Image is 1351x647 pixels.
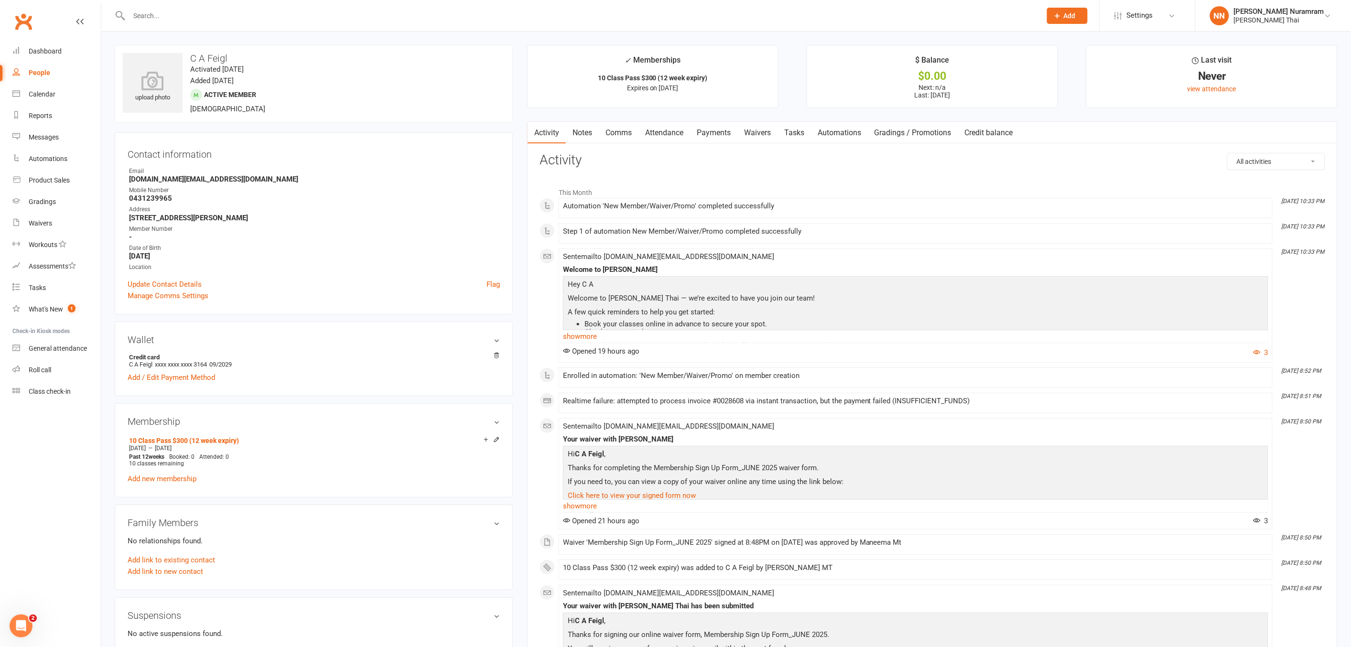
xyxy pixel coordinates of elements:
[126,9,1035,22] input: Search...
[209,361,232,368] span: 09/2029
[128,416,500,427] h3: Membership
[12,191,101,213] a: Gradings
[128,290,208,302] a: Manage Comms Settings
[1127,5,1153,26] span: Settings
[868,122,958,144] a: Gradings / Promotions
[565,306,1266,320] p: A few quick reminders to help you get started:
[1282,560,1321,566] i: [DATE] 8:50 PM
[29,305,63,313] div: What's New
[563,564,1268,572] div: 10 Class Pass $300 (12 week expiry) was added to C A Feigl by [PERSON_NAME] MT
[540,183,1325,198] li: This Month
[129,460,184,467] span: 10 classes remaining
[129,252,500,260] strong: [DATE]
[1282,248,1325,255] i: [DATE] 10:33 PM
[29,133,59,141] div: Messages
[128,352,500,369] li: C A Feigl
[129,175,500,183] strong: [DOMAIN_NAME][EMAIL_ADDRESS][DOMAIN_NAME]
[563,227,1268,236] div: Step 1 of automation New Member/Waiver/Promo completed successfully
[128,535,500,547] p: No relationships found.
[958,122,1020,144] a: Credit balance
[169,453,195,460] span: Booked: 0
[575,616,604,625] strong: C A Feigl
[1188,85,1236,93] a: view attendance
[127,453,167,460] div: weeks
[29,198,56,205] div: Gradings
[563,252,774,261] span: Sent email to [DOMAIN_NAME][EMAIL_ADDRESS][DOMAIN_NAME]
[155,445,172,452] span: [DATE]
[568,491,696,500] a: Click here to view your signed form now
[540,153,1325,168] h3: Activity
[29,262,76,270] div: Assessments
[563,435,1268,443] div: Your waiver with [PERSON_NAME]
[128,279,202,290] a: Update Contact Details
[129,205,500,214] div: Address
[1234,7,1324,16] div: [PERSON_NAME] Nuramram
[1282,198,1325,205] i: [DATE] 10:33 PM
[598,74,708,82] strong: 10 Class Pass $300 (12 week expiry)
[129,445,146,452] span: [DATE]
[563,266,1268,274] div: Welcome to [PERSON_NAME]
[12,359,101,381] a: Roll call
[12,105,101,127] a: Reports
[128,628,500,639] p: No active suspensions found.
[29,284,46,291] div: Tasks
[563,202,1268,210] div: Automation 'New Member/Waiver/Promo' completed successfully
[563,330,1268,343] a: show more
[563,499,1268,513] a: show more
[29,176,70,184] div: Product Sales
[565,476,1266,490] p: If you need to, you can view a copy of your waiver online any time using the link below:
[563,372,1268,380] div: Enrolled in automation: 'New Member/Waiver/Promo' on member creation
[1095,71,1329,81] div: Never
[68,304,76,313] span: 1
[1064,12,1076,20] span: Add
[1192,54,1232,71] div: Last visit
[29,615,37,622] span: 2
[129,354,495,361] strong: Credit card
[563,539,1268,547] div: Waiver 'Membership Sign Up Form_JUNE 2025' signed at 8:48PM on [DATE] was approved by Maneema Mt
[1282,418,1321,425] i: [DATE] 8:50 PM
[1234,16,1324,24] div: [PERSON_NAME] Thai
[129,437,239,444] a: 10 Class Pass $300 (12 week expiry)
[123,53,505,64] h3: C A Feigl
[29,388,71,395] div: Class check-in
[129,225,500,234] div: Member Number
[599,122,638,144] a: Comms
[12,381,101,402] a: Class kiosk mode
[12,62,101,84] a: People
[10,615,32,637] iframe: Intercom live chat
[12,213,101,234] a: Waivers
[123,71,183,103] div: upload photo
[190,65,244,74] time: Activated [DATE]
[584,320,1266,328] li: Book your classes online in advance to secure your spot.
[816,71,1049,81] div: $0.00
[566,122,599,144] a: Notes
[1282,393,1321,399] i: [DATE] 8:51 PM
[12,299,101,320] a: What's New1
[563,422,774,431] span: Sent email to [DOMAIN_NAME][EMAIL_ADDRESS][DOMAIN_NAME]
[29,69,50,76] div: People
[155,361,207,368] span: xxxx xxxx xxxx 3164
[12,277,101,299] a: Tasks
[128,474,196,483] a: Add new membership
[29,155,67,162] div: Automations
[565,615,1266,629] p: Hi ,
[129,194,500,203] strong: 0431239965
[127,444,500,452] div: —
[29,241,57,248] div: Workouts
[563,589,774,597] span: Sent email to [DOMAIN_NAME][EMAIL_ADDRESS][DOMAIN_NAME]
[129,186,500,195] div: Mobile Number
[565,462,1266,476] p: Thanks for completing the Membership Sign Up Form_JUNE 2025 waiver form.
[565,629,1266,643] p: Thanks for signing our online waiver form, Membership Sign Up Form_JUNE 2025.
[128,372,215,383] a: Add / Edit Payment Method
[128,145,500,160] h3: Contact information
[128,518,500,528] h3: Family Members
[204,91,256,98] span: Active member
[565,448,1266,462] p: Hi ,
[29,219,52,227] div: Waivers
[128,610,500,621] h3: Suspensions
[1282,585,1321,592] i: [DATE] 8:48 PM
[190,76,234,85] time: Added [DATE]
[129,214,500,222] strong: [STREET_ADDRESS][PERSON_NAME]
[129,453,149,460] span: Past 12
[11,10,35,33] a: Clubworx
